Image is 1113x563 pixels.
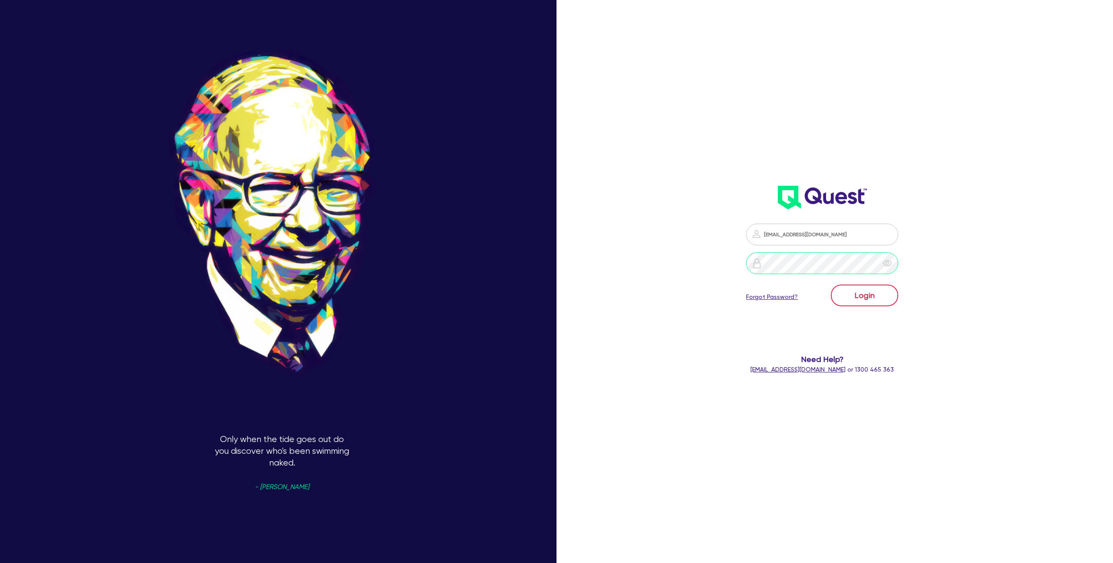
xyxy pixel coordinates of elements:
[668,353,976,365] span: Need Help?
[746,224,898,245] input: Email address
[750,366,894,373] span: or 1300 465 363
[746,292,798,302] a: Forgot Password?
[255,484,309,490] span: - [PERSON_NAME]
[883,259,892,268] span: eye
[750,366,846,373] a: [EMAIL_ADDRESS][DOMAIN_NAME]
[778,186,867,209] img: wH2k97JdezQIQAAAABJRU5ErkJggg==
[752,258,762,268] img: icon-password
[831,285,898,306] button: Login
[751,229,762,239] img: icon-password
